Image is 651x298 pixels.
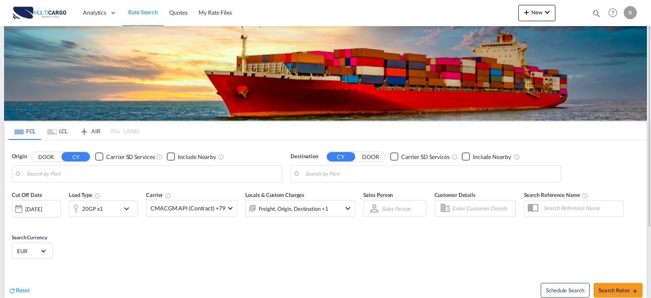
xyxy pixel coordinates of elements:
[12,200,61,217] div: [DATE]
[12,152,26,161] span: Origin
[540,202,623,214] input: Search Reference Name
[390,152,450,161] md-checkbox: Checkbox No Ink
[199,9,232,16] span: My Rate Files
[106,153,155,161] div: Carrier SD Services
[12,216,18,227] md-datepicker: Select
[12,192,42,198] span: Cut Off Date
[522,7,531,17] md-icon: icon-plus 400-fg
[218,154,224,160] md-icon: Unchecked: Ignores neighbouring ports when fetching rates.Checked : Includes neighbouring ports w...
[12,4,67,22] img: 82db67801a5411eeacfdbd8acfa81e61.png
[291,152,318,161] span: Destination
[259,203,328,214] div: Freight Origin Destination Factory Stuffing
[17,247,40,255] span: EUR
[169,9,187,16] span: Quotes
[69,192,101,198] span: Load Type
[245,200,355,216] div: Freight Origin Destination Factory Stuffingicon-chevron-down
[83,9,106,17] span: Analytics
[451,154,458,160] md-icon: Unchecked: Search for CY (Container Yard) services for all selected carriers.Checked : Search for...
[95,152,155,161] md-checkbox: Checkbox No Ink
[473,153,511,161] div: Include Nearby
[435,192,476,198] span: Customer Details
[167,152,216,161] md-checkbox: Checkbox No Ink
[592,9,601,21] div: icon-magnify
[452,202,513,214] input: Enter Customer Details
[82,203,103,214] div: 20GP x1
[381,203,412,214] md-select: Sales Person
[624,6,637,19] div: R
[9,122,139,140] md-pagination-wrapper: Use the left and right arrow keys to navigate between tabs
[9,287,16,294] md-icon: icon-refresh
[16,245,48,257] md-select: Select Currency: € EUREuro
[343,203,353,213] md-icon: icon-chevron-down
[156,154,163,160] md-icon: Unchecked: Search for CY (Container Yard) services for all selected carriers.Checked : Search for...
[356,152,385,161] button: DOOR
[32,152,60,161] button: DOOR
[128,9,158,15] span: Rate Search
[26,168,278,180] input: Search by Port
[178,153,216,161] div: Include Nearby
[606,6,624,20] div: Help
[41,122,74,140] md-tab-item: LCL
[582,192,588,199] md-icon: Your search will be saved by the below given name
[122,204,135,214] md-icon: icon-chevron-down
[245,192,305,198] span: Locals & Custom Charges
[16,287,30,294] span: Reset
[541,283,590,298] button: Note: By default Schedule search will only considerorigin ports, destination ports and cut off da...
[61,152,90,161] button: CY
[74,122,106,140] md-tab-item: AIR
[462,152,511,161] md-checkbox: Checkbox No Ink
[513,154,520,160] md-icon: Unchecked: Ignores neighbouring ports when fetching rates.Checked : Includes neighbouring ports w...
[522,9,552,15] span: New
[524,192,589,198] span: Search Reference Name
[594,283,642,298] button: Search Ratesicon-arrow-right
[327,152,355,161] button: CY
[25,205,42,213] div: [DATE]
[9,286,30,295] div: icon-refreshReset
[518,5,555,21] button: icon-plus 400-fgNewicon-chevron-down
[542,7,552,17] md-icon: icon-chevron-down
[69,201,138,217] div: 20GP x1icon-chevron-down
[165,192,171,199] md-icon: The selected Trucker/Carrierwill be displayed in the rate results If the rates are from another f...
[4,26,647,121] img: LCL+%26+FCL+BACKGROUND.png
[599,287,638,294] span: Search Rates
[305,168,557,180] input: Search by Port
[12,234,47,241] span: Search Currency
[9,122,41,140] md-tab-item: FCL
[592,9,601,18] md-icon: icon-magnify
[363,192,393,198] span: Sales Person
[79,126,89,132] md-icon: icon-airplane
[632,288,638,294] md-icon: icon-arrow-right
[146,192,171,198] span: Carrier
[151,204,225,212] span: CMACGM API (Contract) +79
[606,6,620,20] span: Help
[94,192,101,199] md-icon: icon-information-outline
[401,153,450,161] div: Carrier SD Services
